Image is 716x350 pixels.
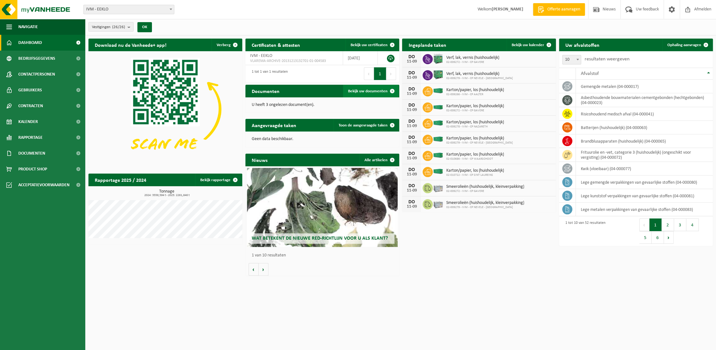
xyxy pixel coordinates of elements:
count: (26/26) [112,25,125,29]
span: Navigatie [18,19,38,35]
span: Verf, lak, vernis (huishoudelijk) [446,55,499,60]
span: Product Shop [18,161,47,177]
a: Offerte aanvragen [533,3,585,16]
p: 1 van 10 resultaten [252,253,396,258]
h2: Certificaten & attesten [245,39,306,51]
span: Karton/papier, los (huishoudelijk) [446,168,504,173]
span: Bekijk uw documenten [348,89,388,93]
button: Next [386,67,396,80]
td: brandblusapparaten (huishoudelijk) (04-000065) [576,134,713,148]
p: Geen data beschikbaar. [252,137,393,141]
span: Contactpersonen [18,66,55,82]
h2: Uw afvalstoffen [559,39,605,51]
td: gemengde metalen (04-000017) [576,80,713,93]
span: Karton/papier, los (huishoudelijk) [446,152,504,157]
button: Vestigingen(26/26) [88,22,134,32]
h2: Rapportage 2025 / 2024 [88,174,153,186]
span: Smeerolieën (huishoudelijk, kleinverpakking) [446,184,524,189]
img: PB-LB-0680-HPE-GY-11 [433,182,443,193]
div: 11-09 [405,156,418,161]
div: 11-09 [405,140,418,144]
span: 10 [562,55,581,64]
span: IVM - EEKLO [83,5,174,14]
div: 11-09 [405,59,418,64]
div: DO [405,167,418,172]
div: DO [405,54,418,59]
p: U heeft 3 ongelezen document(en). [252,103,393,107]
div: 1 tot 10 van 52 resultaten [562,218,605,244]
span: 02-010722 - IVM - CP SINT LAUREINS [446,173,504,177]
span: 02-010686 - IVM - CP WAARSCHOOT [446,157,504,161]
h2: Aangevraagde taken [245,119,303,131]
span: 02-009272 - IVM - CP GAVERE [446,60,499,64]
button: Previous [364,67,374,80]
div: DO [405,200,418,205]
span: Karton/papier, los (huishoudelijk) [446,136,513,141]
a: Bekijk uw kalender [507,39,555,51]
div: DO [405,103,418,108]
div: DO [405,119,418,124]
span: IVM - EEKLO [250,53,272,58]
span: Bekijk uw kalender [512,43,544,47]
button: 4 [686,218,699,231]
span: Dashboard [18,35,42,51]
a: Bekijk rapportage [195,174,242,186]
div: DO [405,135,418,140]
span: Verberg [217,43,231,47]
span: Verf, lak, vernis (huishoudelijk) [446,71,513,77]
span: Wat betekent de nieuwe RED-richtlijn voor u als klant? [252,236,388,241]
td: lege kunststof verpakkingen van gevaarlijke stoffen (04-000081) [576,189,713,203]
span: 02-009278 - IVM - CP NAZARETH [446,125,504,129]
span: Vestigingen [92,22,125,32]
td: frituurolie en -vet, categorie 3 (huishoudelijk) (ongeschikt voor vergisting) (04-000072) [576,148,713,162]
a: Alle artikelen [359,154,399,166]
a: Bekijk uw documenten [343,85,399,97]
span: Karton/papier, los (huishoudelijk) [446,120,504,125]
span: 2024: 3559,594 t - 2025: 2261,846 t [92,194,242,197]
td: [DATE] [343,51,378,65]
div: 11-09 [405,188,418,193]
td: lege gemengde verpakkingen van gevaarlijke stoffen (04-000080) [576,175,713,189]
span: Karton/papier, los (huishoudelijk) [446,88,504,93]
td: kwik (vloeibaar) (04-000077) [576,162,713,175]
td: asbesthoudende bouwmaterialen cementgebonden (hechtgebonden) (04-000023) [576,93,713,107]
button: 1 [374,67,386,80]
span: VLAREMA-ARCHIVE-20131213132701-01-004583 [250,58,338,64]
h2: Documenten [245,85,286,97]
a: Ophaling aanvragen [662,39,712,51]
span: 02-009272 - IVM - CP GAVERE [446,109,504,113]
span: Bekijk uw certificaten [351,43,388,47]
td: batterijen (huishoudelijk) (04-000063) [576,121,713,134]
img: PB-HB-1400-HPE-GN-01 [433,69,443,80]
span: 02-009272 - IVM - CP GAVERE [446,189,524,193]
div: 11-09 [405,205,418,209]
span: 02-009266 - IVM - CP AALTER [446,93,504,96]
button: Vorige [249,263,259,276]
h2: Ingeplande taken [402,39,452,51]
div: 11-09 [405,92,418,96]
div: DO [405,151,418,156]
button: 1 [649,218,662,231]
div: DO [405,87,418,92]
img: HK-XC-40-GN-00 [433,88,443,94]
img: Download de VHEPlus App [88,51,242,167]
img: HK-XC-30-GN-00 [433,104,443,110]
span: Smeerolieën (huishoudelijk, kleinverpakking) [446,200,524,206]
button: 2 [662,218,674,231]
a: Toon de aangevraagde taken [334,119,399,132]
span: Karton/papier, los (huishoudelijk) [446,104,504,109]
h2: Download nu de Vanheede+ app! [88,39,173,51]
button: Previous [639,218,649,231]
img: HK-XC-40-GN-00 [433,152,443,158]
span: Kalender [18,114,38,130]
div: DO [405,71,418,76]
a: Wat betekent de nieuwe RED-richtlijn voor u als klant? [247,168,398,247]
td: risicohoudend medisch afval (04-000041) [576,107,713,121]
span: 02-009279 - IVM - CP NEVELE - [GEOGRAPHIC_DATA] [446,141,513,145]
span: 02-009279 - IVM - CP NEVELE - [GEOGRAPHIC_DATA] [446,77,513,80]
div: 1 tot 1 van 1 resultaten [249,67,288,81]
td: lege metalen verpakkingen van gevaarlijke stoffen (04-000083) [576,203,713,216]
img: PB-HB-1400-HPE-GN-11 [433,53,443,64]
div: 11-09 [405,172,418,177]
span: Offerte aanvragen [546,6,582,13]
